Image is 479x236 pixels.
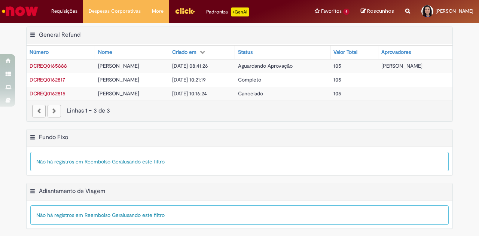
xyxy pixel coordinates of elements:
[367,7,394,15] span: Rascunhos
[98,62,139,69] span: [PERSON_NAME]
[30,205,449,225] div: Não há registros em Reembolso Geral
[381,62,422,69] span: [PERSON_NAME]
[30,90,65,97] span: DCREQ0162815
[172,76,206,83] span: [DATE] 10:21:19
[32,107,447,115] div: Linhas 1 − 3 de 3
[343,9,350,15] span: 4
[39,134,68,141] h2: Fundo Fixo
[39,187,105,195] h2: Adiantamento de Viagem
[30,62,67,69] span: DCREQ0165888
[30,90,65,97] a: Abrir Registro: DCREQ0162815
[98,49,112,56] div: Nome
[124,158,165,165] span: usando este filtro
[30,31,36,41] button: General Refund Menu de contexto
[98,76,139,83] span: [PERSON_NAME]
[89,7,141,15] span: Despesas Corporativas
[30,134,36,143] button: Fundo Fixo Menu de contexto
[98,90,139,97] span: [PERSON_NAME]
[333,49,357,56] div: Valor Total
[333,90,341,97] span: 105
[30,152,449,171] div: Não há registros em Reembolso Geral
[321,7,342,15] span: Favoritos
[238,49,253,56] div: Status
[124,212,165,218] span: usando este filtro
[333,76,341,83] span: 105
[27,101,452,121] nav: paginação
[30,49,49,56] div: Número
[30,76,65,83] span: DCREQ0162817
[333,62,341,69] span: 105
[152,7,164,15] span: More
[238,76,261,83] span: Completo
[172,49,196,56] div: Criado em
[175,5,195,16] img: click_logo_yellow_360x200.png
[361,8,394,15] a: Rascunhos
[238,62,293,69] span: Aguardando Aprovação
[172,62,208,69] span: [DATE] 08:41:26
[381,49,411,56] div: Aprovadores
[30,187,36,197] button: Adiantamento de Viagem Menu de contexto
[30,76,65,83] a: Abrir Registro: DCREQ0162817
[30,62,67,69] a: Abrir Registro: DCREQ0165888
[231,7,249,16] p: +GenAi
[1,4,39,19] img: ServiceNow
[172,90,207,97] span: [DATE] 10:16:24
[238,90,263,97] span: Cancelado
[51,7,77,15] span: Requisições
[206,7,249,16] div: Padroniza
[436,8,473,14] span: [PERSON_NAME]
[39,31,80,39] h2: General Refund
